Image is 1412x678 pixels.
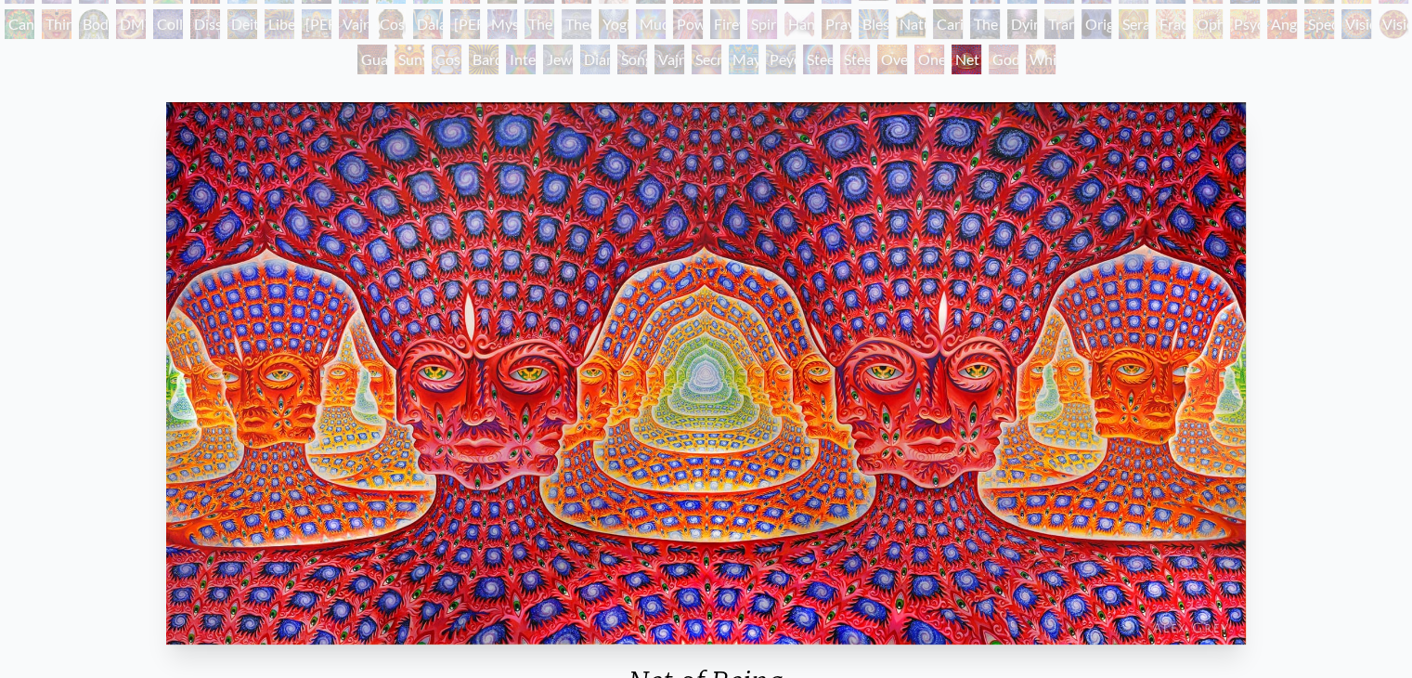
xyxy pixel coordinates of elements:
div: Sunyata [395,45,424,74]
div: Bardo Being [469,45,499,74]
div: Angel Skin [1267,9,1297,39]
div: One [914,45,944,74]
div: Fractal Eyes [1156,9,1185,39]
div: Cannabacchus [5,9,34,39]
div: White Light [1026,45,1056,74]
div: Power to the Peaceful [673,9,703,39]
div: Spectral Lotus [1304,9,1334,39]
div: Deities & Demons Drinking from the Milky Pool [227,9,257,39]
div: Caring [933,9,963,39]
div: Collective Vision [153,9,183,39]
div: Peyote Being [766,45,796,74]
div: Guardian of Infinite Vision [357,45,387,74]
div: DMT - The Spirit Molecule [116,9,146,39]
div: Vision [PERSON_NAME] [1379,9,1408,39]
div: Seraphic Transport Docking on the Third Eye [1119,9,1148,39]
div: [PERSON_NAME] [450,9,480,39]
div: Hands that See [784,9,814,39]
div: Vajra Being [654,45,684,74]
div: Cosmic Christ [376,9,406,39]
div: Body/Mind as a Vibratory Field of Energy [79,9,109,39]
div: Oversoul [877,45,907,74]
div: Dalai Lama [413,9,443,39]
div: Dissectional Art for Tool's Lateralus CD [190,9,220,39]
div: Net of Being [952,45,981,74]
div: Steeplehead 2 [840,45,870,74]
div: Liberation Through Seeing [265,9,294,39]
div: Psychomicrograph of a Fractal Paisley Cherub Feather Tip [1230,9,1260,39]
div: Original Face [1082,9,1111,39]
div: Third Eye Tears of Joy [42,9,71,39]
div: Praying Hands [822,9,851,39]
div: Godself [989,45,1018,74]
div: Mudra [636,9,666,39]
div: The Seer [525,9,554,39]
div: Steeplehead 1 [803,45,833,74]
div: Secret Writing Being [692,45,721,74]
div: Firewalking [710,9,740,39]
div: Cosmic Elf [432,45,461,74]
div: The Soul Finds It's Way [970,9,1000,39]
div: Vajra Guru [339,9,369,39]
div: Mystic Eye [487,9,517,39]
div: Diamond Being [580,45,610,74]
div: Nature of Mind [896,9,926,39]
div: Vision Crystal [1341,9,1371,39]
div: Jewel Being [543,45,573,74]
div: Blessing Hand [859,9,888,39]
div: Interbeing [506,45,536,74]
div: Mayan Being [729,45,758,74]
div: Spirit Animates the Flesh [747,9,777,39]
div: [PERSON_NAME] [302,9,331,39]
div: Ophanic Eyelash [1193,9,1223,39]
div: Theologue [562,9,591,39]
div: Song of Vajra Being [617,45,647,74]
div: Yogi & the Möbius Sphere [599,9,628,39]
img: Net-of-Being-2021-Alex-Grey-watermarked.jpeg [166,102,1245,645]
div: Transfiguration [1044,9,1074,39]
div: Dying [1007,9,1037,39]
